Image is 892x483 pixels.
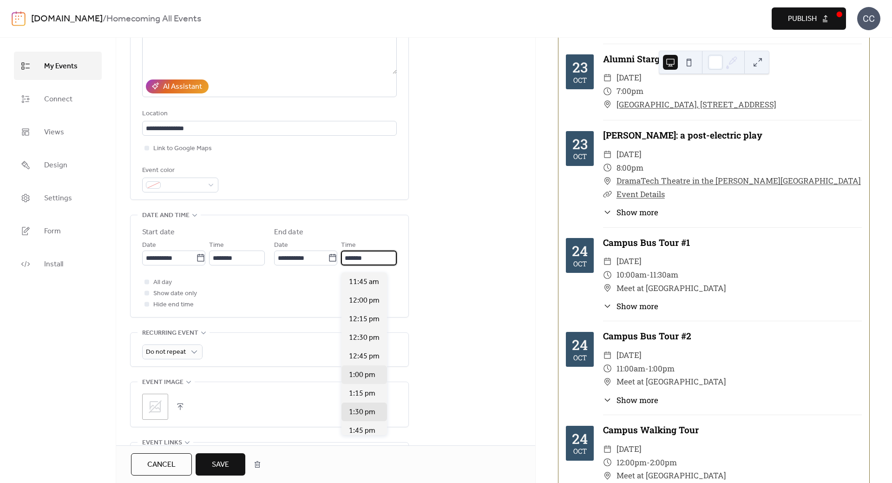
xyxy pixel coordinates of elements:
a: Design [14,151,102,179]
span: 11:30am [650,268,678,282]
span: Hide end time [153,299,194,311]
a: [DOMAIN_NAME] [31,10,103,28]
div: Oct [573,354,587,361]
span: 12:00pm [617,456,647,470]
span: 12:30 pm [349,332,380,344]
span: 11:00am [617,362,645,376]
span: Save [212,459,229,470]
div: ​ [603,85,612,98]
a: [GEOGRAPHIC_DATA], [STREET_ADDRESS] [617,98,776,112]
span: 12:45 pm [349,351,380,362]
div: 24 [572,338,588,352]
a: Settings [14,184,102,212]
span: Show date only [153,288,197,299]
a: Install [14,250,102,278]
a: Event Details [617,189,665,199]
span: 1:45 pm [349,425,375,437]
span: [DATE] [617,71,642,85]
img: logo [12,11,26,26]
div: CC [857,7,880,30]
div: Oct [573,448,587,455]
span: Meet at [GEOGRAPHIC_DATA] [617,469,726,483]
button: Publish [772,7,846,30]
div: End date [274,227,303,238]
div: Campus Walking Tour [603,423,862,437]
span: [DATE] [617,255,642,268]
div: ​ [603,456,612,470]
div: ​ [603,375,612,389]
div: 23 [572,60,588,74]
span: Time [209,240,224,251]
div: ​ [603,161,612,175]
div: Alumni Stargazing [603,53,862,66]
span: Do not repeat [146,346,186,358]
button: AI Assistant [146,79,209,93]
span: Views [44,125,64,139]
span: Install [44,257,63,271]
div: ​ [603,255,612,268]
div: Event color [142,165,216,176]
div: ; [142,394,168,420]
span: 7:00pm [617,85,643,98]
div: Start date [142,227,175,238]
span: Event links [142,437,182,449]
span: [DATE] [617,148,642,161]
button: ​Show more [603,206,658,218]
div: Campus Bus Tour #2 [603,330,862,343]
span: - [647,268,650,282]
div: ​ [603,469,612,483]
div: ​ [603,300,612,312]
span: - [647,456,650,470]
span: Settings [44,191,72,205]
span: 12:00 pm [349,295,380,306]
div: 24 [572,432,588,446]
span: Date [274,240,288,251]
span: Design [44,158,67,172]
button: ​Show more [603,300,658,312]
div: ​ [603,443,612,456]
span: 1:30 pm [349,407,375,418]
a: DramaTech Theatre in the [PERSON_NAME][GEOGRAPHIC_DATA] [617,174,861,188]
div: Location [142,108,395,119]
div: Oct [573,153,587,160]
span: Link to Google Maps [153,143,212,154]
button: ​Show more [603,394,658,406]
span: Show more [617,206,658,218]
span: 10:00am [617,268,647,282]
span: 1:00 pm [349,370,375,381]
span: 1:00pm [649,362,675,376]
b: / [103,10,106,28]
span: Connect [44,92,72,106]
div: ​ [603,188,612,201]
div: ​ [603,362,612,376]
div: Oct [573,260,587,267]
span: 2:00pm [650,456,677,470]
span: My Events [44,59,78,73]
div: ​ [603,98,612,112]
a: Connect [14,85,102,113]
span: Meet at [GEOGRAPHIC_DATA] [617,375,726,389]
span: All day [153,277,172,288]
b: Homecoming All Events [106,10,201,28]
span: Show more [617,394,658,406]
span: Form [44,224,61,238]
button: Save [196,453,245,476]
div: ​ [603,71,612,85]
button: Cancel [131,453,192,476]
div: ​ [603,268,612,282]
div: Oct [573,77,587,84]
span: 12:15 pm [349,314,380,325]
span: 8:00pm [617,161,643,175]
div: ​ [603,394,612,406]
span: Cancel [147,459,176,470]
div: 24 [572,244,588,258]
div: ​ [603,349,612,362]
div: ​ [603,206,612,218]
div: AI Assistant [163,81,202,93]
a: My Events [14,52,102,80]
a: [PERSON_NAME]: a post-electric play [603,129,762,141]
span: Date and time [142,210,190,221]
div: 23 [572,137,588,151]
div: ​ [603,148,612,161]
